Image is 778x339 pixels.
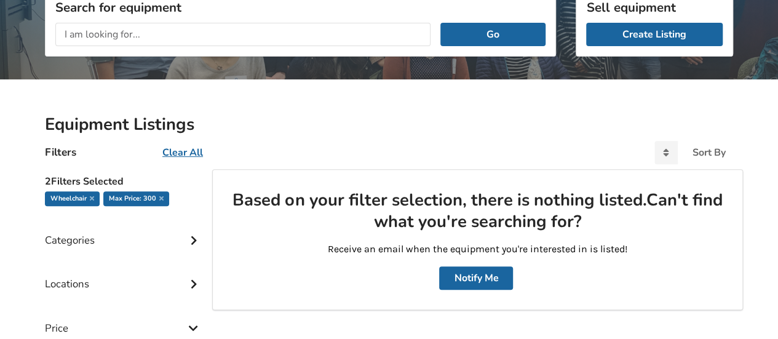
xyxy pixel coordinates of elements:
[55,23,431,46] input: I am looking for...
[693,148,726,158] div: Sort By
[586,23,723,46] a: Create Listing
[45,145,76,159] h4: Filters
[45,209,202,253] div: Categories
[103,191,169,206] div: max price: 300
[45,253,202,297] div: Locations
[439,266,513,290] button: Notify Me
[45,191,100,206] div: Wheelchair
[45,114,733,135] h2: Equipment Listings
[440,23,546,46] button: Go
[45,169,202,191] h5: 2 Filters Selected
[232,242,723,257] p: Receive an email when the equipment you're interested in is listed!
[232,189,723,233] h2: Based on your filter selection, there is nothing listed. Can't find what you're searching for?
[162,146,203,159] u: Clear All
